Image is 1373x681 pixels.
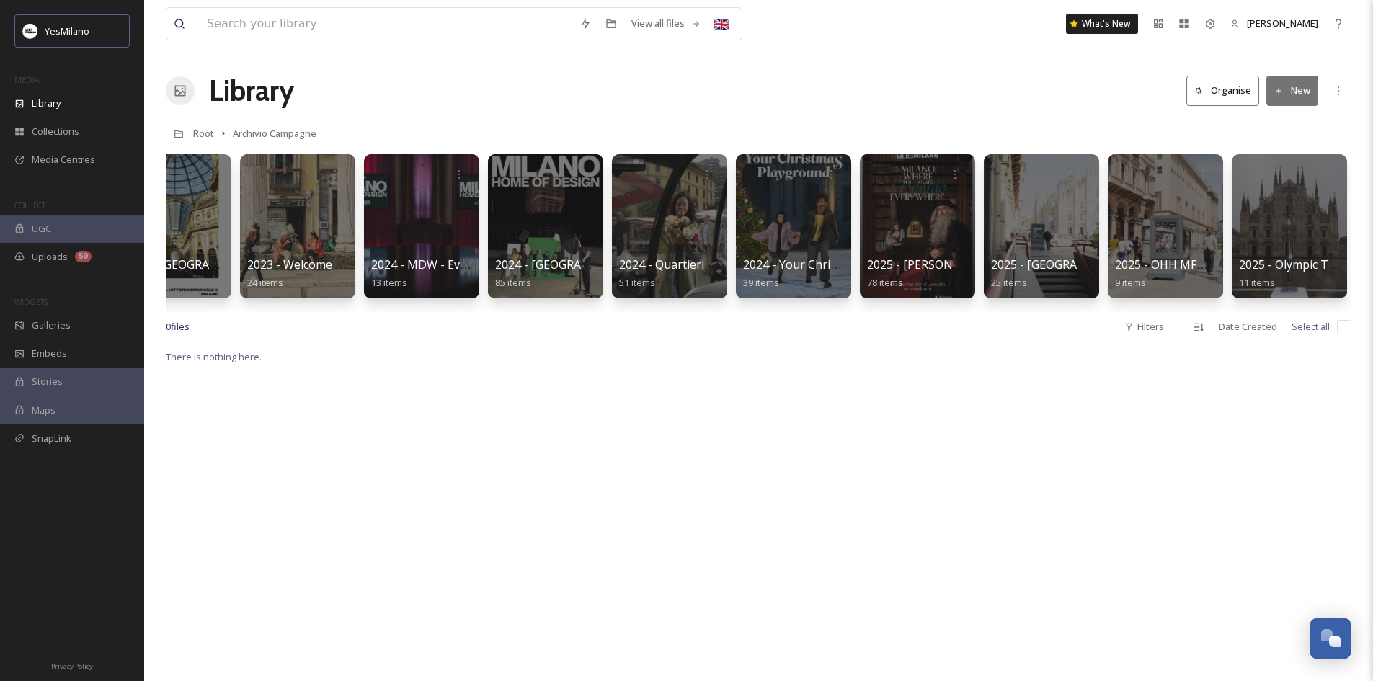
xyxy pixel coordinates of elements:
[51,662,93,671] span: Privacy Policy
[193,127,214,140] span: Root
[371,257,638,272] span: 2024 - MDW - Event [GEOGRAPHIC_DATA] [DATE]
[23,24,37,38] img: Logo%20YesMilano%40150x.png
[32,404,55,417] span: Maps
[371,258,638,289] a: 2024 - MDW - Event [GEOGRAPHIC_DATA] [DATE]13 items
[32,250,68,264] span: Uploads
[14,200,45,210] span: COLLECT
[1115,257,1261,272] span: 2025 - OHH MFW Olimpiadi
[32,153,95,166] span: Media Centres
[1223,9,1325,37] a: [PERSON_NAME]
[247,258,411,289] a: 2023 - Welcome Students Sept24 items
[247,276,283,289] span: 24 items
[193,125,214,142] a: Root
[233,125,316,142] a: Archivio Campagne
[32,432,71,445] span: SnapLink
[1266,76,1318,105] button: New
[624,9,708,37] a: View all files
[32,375,63,388] span: Stories
[14,296,48,307] span: WIDGETS
[32,125,79,138] span: Collections
[1247,17,1318,30] span: [PERSON_NAME]
[233,127,316,140] span: Archivio Campagne
[75,251,92,262] div: 50
[708,11,734,37] div: 🇬🇧
[1115,276,1146,289] span: 9 items
[1292,320,1330,334] span: Select all
[867,276,903,289] span: 78 items
[991,258,1234,289] a: 2025 - [GEOGRAPHIC_DATA] Home of Design25 items
[1310,618,1351,659] button: Open Chat
[1117,313,1171,341] div: Filters
[619,257,704,272] span: 2024 - Quartieri
[743,257,928,272] span: 2024 - Your Christmas Playground
[495,257,738,272] span: 2024 - [GEOGRAPHIC_DATA] Home of Design
[495,276,531,289] span: 85 items
[371,276,407,289] span: 13 items
[991,276,1027,289] span: 25 items
[1186,76,1266,105] a: Organise
[1066,14,1138,34] a: What's New
[45,25,89,37] span: YesMilano
[1239,276,1275,289] span: 11 items
[32,347,67,360] span: Embeds
[1212,313,1284,341] div: Date Created
[209,69,294,112] a: Library
[495,258,738,289] a: 2024 - [GEOGRAPHIC_DATA] Home of Design85 items
[1115,258,1261,289] a: 2025 - OHH MFW Olimpiadi9 items
[991,257,1234,272] span: 2025 - [GEOGRAPHIC_DATA] Home of Design
[1239,257,1353,272] span: 2025 - Olympic Torch
[247,257,411,272] span: 2023 - Welcome Students Sept
[32,319,71,332] span: Galleries
[32,97,61,110] span: Library
[200,8,572,40] input: Search your library
[1186,76,1259,105] button: Organise
[867,258,995,289] a: 2025 - [PERSON_NAME]78 items
[166,320,190,334] span: 0 file s
[619,258,704,289] a: 2024 - Quartieri51 items
[743,276,779,289] span: 39 items
[14,74,40,85] span: MEDIA
[743,258,928,289] a: 2024 - Your Christmas Playground39 items
[166,350,262,363] span: There is nothing here.
[51,656,93,674] a: Privacy Policy
[1239,258,1353,289] a: 2025 - Olympic Torch11 items
[619,276,655,289] span: 51 items
[867,257,995,272] span: 2025 - [PERSON_NAME]
[32,222,51,236] span: UGC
